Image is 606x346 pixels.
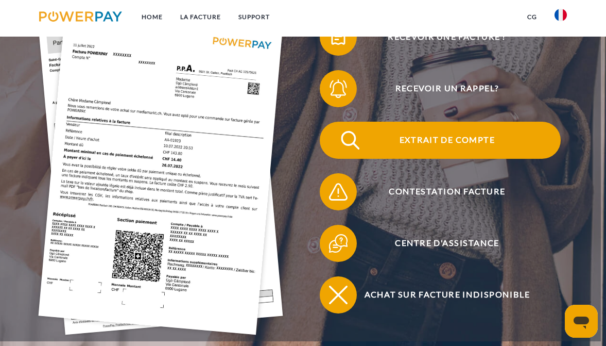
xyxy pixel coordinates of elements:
[320,19,561,56] button: Recevoir une facture ?
[320,122,561,159] button: Extrait de compte
[39,11,122,22] img: logo-powerpay.svg
[38,8,283,335] img: single_invoice_powerpay_fr.jpg
[334,70,561,107] span: Recevoir un rappel?
[334,122,561,159] span: Extrait de compte
[334,173,561,210] span: Contestation Facture
[306,120,574,161] a: Extrait de compte
[518,8,546,26] a: CG
[320,70,561,107] button: Recevoir un rappel?
[327,232,350,255] img: qb_help.svg
[334,276,561,314] span: Achat sur facture indisponible
[133,8,171,26] a: Home
[555,9,567,21] img: fr
[171,8,230,26] a: LA FACTURE
[306,274,574,316] a: Achat sur facture indisponible
[339,129,362,152] img: qb_search.svg
[306,68,574,109] a: Recevoir un rappel?
[320,276,561,314] button: Achat sur facture indisponible
[327,180,350,204] img: qb_warning.svg
[327,284,350,307] img: qb_close.svg
[306,171,574,212] a: Contestation Facture
[334,19,561,56] span: Recevoir une facture ?
[327,26,350,49] img: qb_bill.svg
[565,305,598,338] iframe: Bouton de lancement de la fenêtre de messagerie
[230,8,279,26] a: Support
[327,77,350,101] img: qb_bell.svg
[320,173,561,210] button: Contestation Facture
[334,225,561,262] span: Centre d'assistance
[320,225,561,262] button: Centre d'assistance
[306,223,574,264] a: Centre d'assistance
[306,17,574,58] a: Recevoir une facture ?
